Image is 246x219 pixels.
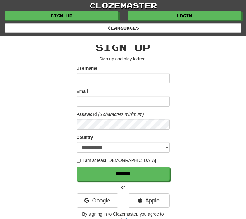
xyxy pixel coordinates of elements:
label: I am at least [DEMOGRAPHIC_DATA] [77,157,156,164]
label: Password [77,111,97,117]
em: (6 characters minimum) [98,112,144,117]
a: Apple [128,193,170,208]
a: Login [128,11,242,20]
label: Country [77,134,93,140]
input: I am at least [DEMOGRAPHIC_DATA] [77,159,81,163]
h2: Sign up [77,42,170,53]
label: Username [77,65,98,71]
a: Sign up [5,11,118,20]
a: Google [77,193,118,208]
a: Languages [5,23,241,33]
label: Email [77,88,88,94]
p: Sign up and play for ! [77,56,170,62]
p: or [77,184,170,190]
u: free [138,56,146,61]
